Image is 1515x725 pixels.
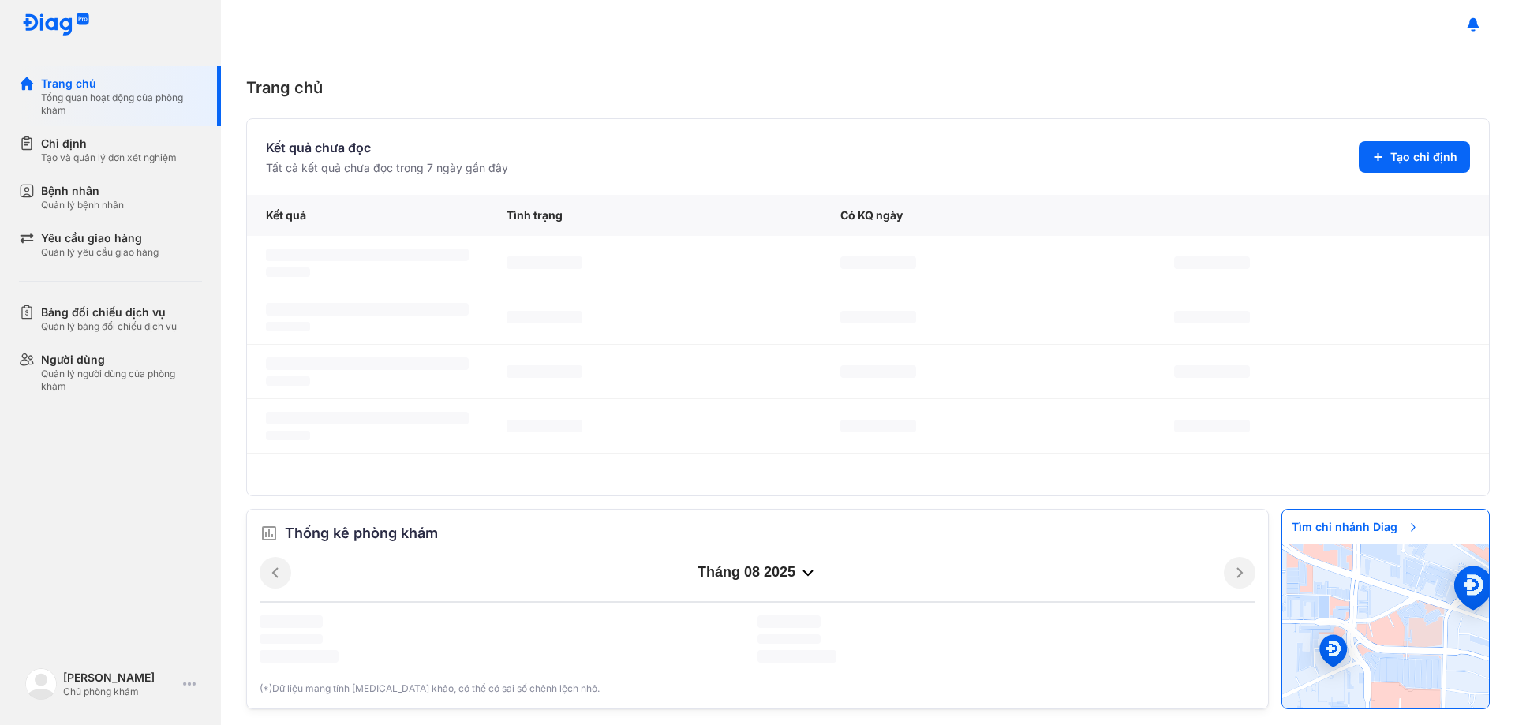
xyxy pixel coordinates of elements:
[260,682,1255,696] div: (*)Dữ liệu mang tính [MEDICAL_DATA] khảo, có thể có sai số chênh lệch nhỏ.
[1359,141,1470,173] button: Tạo chỉ định
[63,670,177,686] div: [PERSON_NAME]
[488,195,821,236] div: Tình trạng
[266,376,310,386] span: ‌
[41,76,202,92] div: Trang chủ
[41,246,159,259] div: Quản lý yêu cầu giao hàng
[63,686,177,698] div: Chủ phòng khám
[757,615,821,628] span: ‌
[41,151,177,164] div: Tạo và quản lý đơn xét nghiệm
[266,322,310,331] span: ‌
[1390,149,1457,165] span: Tạo chỉ định
[266,267,310,277] span: ‌
[507,365,582,378] span: ‌
[41,230,159,246] div: Yêu cầu giao hàng
[840,420,916,432] span: ‌
[266,357,469,370] span: ‌
[266,160,508,176] div: Tất cả kết quả chưa đọc trong 7 ngày gần đây
[291,563,1224,582] div: tháng 08 2025
[1174,311,1250,323] span: ‌
[507,420,582,432] span: ‌
[266,138,508,157] div: Kết quả chưa đọc
[266,431,310,440] span: ‌
[1174,256,1250,269] span: ‌
[41,136,177,151] div: Chỉ định
[821,195,1155,236] div: Có KQ ngày
[840,256,916,269] span: ‌
[41,183,124,199] div: Bệnh nhân
[757,634,821,644] span: ‌
[41,199,124,211] div: Quản lý bệnh nhân
[246,76,1490,99] div: Trang chủ
[247,195,488,236] div: Kết quả
[1174,420,1250,432] span: ‌
[266,249,469,261] span: ‌
[757,650,836,663] span: ‌
[41,92,202,117] div: Tổng quan hoạt động của phòng khám
[260,524,279,543] img: order.5a6da16c.svg
[260,615,323,628] span: ‌
[260,634,323,644] span: ‌
[266,412,469,424] span: ‌
[507,311,582,323] span: ‌
[507,256,582,269] span: ‌
[41,352,202,368] div: Người dùng
[41,305,177,320] div: Bảng đối chiếu dịch vụ
[1174,365,1250,378] span: ‌
[840,311,916,323] span: ‌
[1282,510,1429,544] span: Tìm chi nhánh Diag
[285,522,438,544] span: Thống kê phòng khám
[22,13,90,37] img: logo
[41,320,177,333] div: Quản lý bảng đối chiếu dịch vụ
[41,368,202,393] div: Quản lý người dùng của phòng khám
[840,365,916,378] span: ‌
[260,650,339,663] span: ‌
[25,668,57,700] img: logo
[266,303,469,316] span: ‌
